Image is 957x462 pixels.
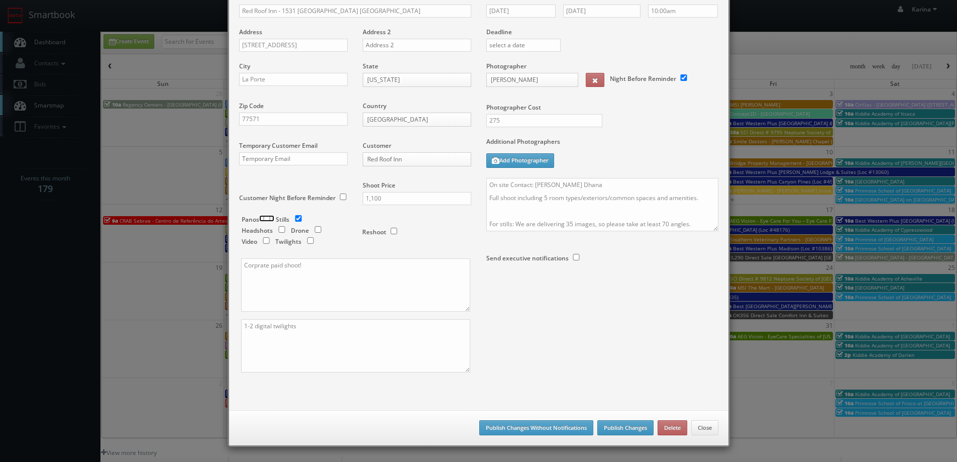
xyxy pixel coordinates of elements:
[363,192,471,205] input: Shoot Price
[363,152,471,166] a: Red Roof Inn
[239,113,348,126] input: Zip Code
[239,141,317,150] label: Temporary Customer Email
[367,73,458,86] span: [US_STATE]
[486,73,578,87] a: [PERSON_NAME]
[486,39,561,52] input: select a date
[479,28,726,36] label: Deadline
[367,153,458,166] span: Red Roof Inn
[363,113,471,127] a: [GEOGRAPHIC_DATA]
[486,153,554,168] button: Add Photographer
[363,62,378,70] label: State
[491,73,565,86] span: [PERSON_NAME]
[597,420,654,435] button: Publish Changes
[239,73,348,86] input: City
[239,39,348,52] input: Address
[363,181,395,190] label: Shoot Price
[239,152,348,165] input: Temporary Email
[239,28,262,36] label: Address
[486,114,602,127] input: Photographer Cost
[479,420,593,435] button: Publish Changes Without Notifications
[239,5,471,18] input: Title
[239,62,250,70] label: City
[242,215,259,224] label: Panos
[275,237,301,246] label: Twilights
[363,102,386,110] label: Country
[486,62,526,70] label: Photographer
[691,420,718,435] button: Close
[486,137,718,151] label: Additional Photographers
[363,73,471,87] a: [US_STATE]
[276,215,289,224] label: Stills
[363,141,391,150] label: Customer
[367,113,458,126] span: [GEOGRAPHIC_DATA]
[291,226,309,235] label: Drone
[563,5,641,18] input: Select a date
[486,5,556,18] input: Select a date
[239,102,264,110] label: Zip Code
[479,103,726,112] label: Photographer Cost
[242,226,273,235] label: Headshots
[486,254,569,262] label: Send executive notifications
[362,228,386,236] label: Reshoot
[363,28,391,36] label: Address 2
[658,420,687,435] button: Delete
[610,74,676,83] label: Night Before Reminder
[242,237,257,246] label: Video
[363,39,471,52] input: Address 2
[239,194,336,202] label: Customer Night Before Reminder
